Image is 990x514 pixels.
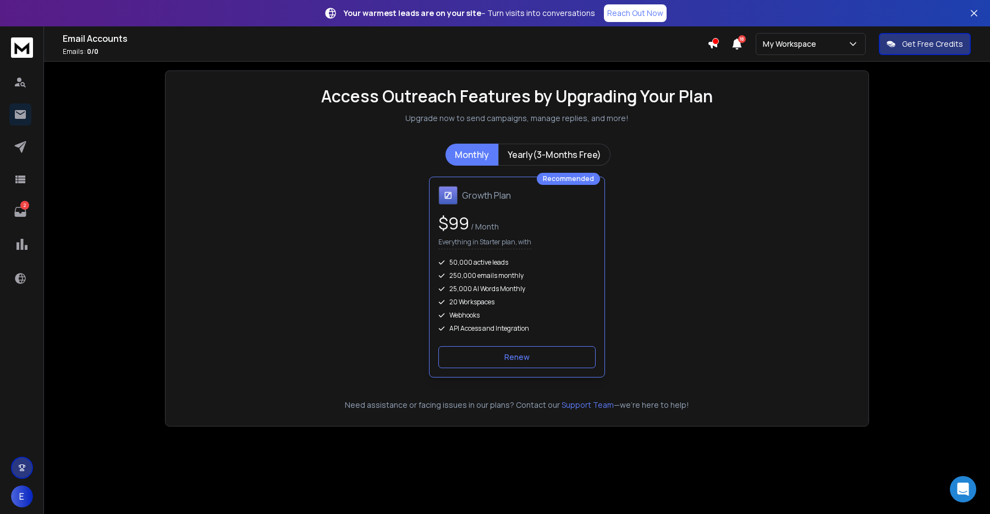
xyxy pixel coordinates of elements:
div: 25,000 AI Words Monthly [438,285,596,293]
p: Upgrade now to send campaigns, manage replies, and more! [405,113,629,124]
button: Monthly [446,144,498,166]
div: API Access and Integration [438,324,596,333]
p: Get Free Credits [902,39,963,50]
p: Need assistance or facing issues in our plans? Contact our —we're here to help! [181,400,853,411]
span: / Month [469,221,499,232]
p: Everything in Starter plan, with [438,238,531,249]
p: 2 [20,201,29,210]
h1: Access Outreach Features by Upgrading Your Plan [321,86,713,106]
h1: Email Accounts [63,32,707,45]
span: 0 / 0 [87,47,98,56]
button: Support Team [562,400,614,411]
span: 18 [738,35,746,43]
button: E [11,485,33,507]
div: Webhooks [438,311,596,320]
img: Growth Plan icon [438,186,458,205]
div: 50,000 active leads [438,258,596,267]
div: 20 Workspaces [438,298,596,307]
div: Open Intercom Messenger [950,476,976,502]
a: 2 [9,201,31,223]
button: Get Free Credits [879,33,971,55]
button: Renew [438,346,596,368]
div: 250,000 emails monthly [438,271,596,280]
p: Reach Out Now [607,8,663,19]
h1: Growth Plan [462,189,511,202]
span: $ 99 [438,212,469,234]
p: – Turn visits into conversations [344,8,595,19]
strong: Your warmest leads are on your site [344,8,481,18]
p: Emails : [63,47,707,56]
a: Reach Out Now [604,4,667,22]
p: My Workspace [763,39,821,50]
button: Yearly(3-Months Free) [498,144,610,166]
img: logo [11,37,33,58]
div: Recommended [537,173,600,185]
